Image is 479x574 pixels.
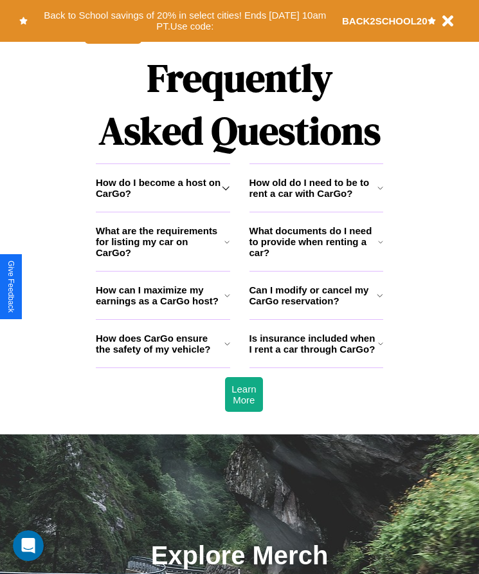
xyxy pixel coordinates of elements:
[342,15,428,26] b: BACK2SCHOOL20
[249,177,377,199] h3: How old do I need to be to rent a car with CarGo?
[6,261,15,313] div: Give Feedback
[96,177,222,199] h3: How do I become a host on CarGo?
[249,333,378,355] h3: Is insurance included when I rent a car through CarGo?
[96,284,224,306] h3: How can I maximize my earnings as a CarGo host?
[28,6,342,35] button: Back to School savings of 20% in select cities! Ends [DATE] 10am PT.Use code:
[96,45,383,163] h1: Frequently Asked Questions
[249,225,379,258] h3: What documents do I need to provide when renting a car?
[96,225,224,258] h3: What are the requirements for listing my car on CarGo?
[96,333,224,355] h3: How does CarGo ensure the safety of my vehicle?
[13,530,44,561] iframe: Intercom live chat
[225,377,262,412] button: Learn More
[249,284,377,306] h3: Can I modify or cancel my CarGo reservation?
